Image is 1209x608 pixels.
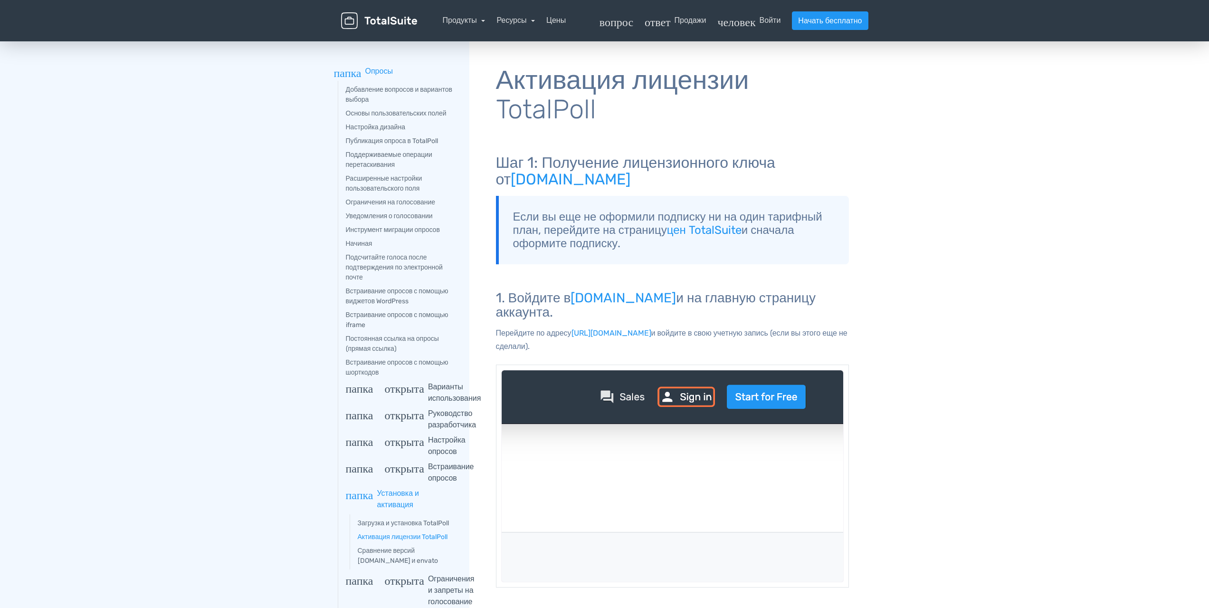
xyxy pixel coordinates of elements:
a: человекВойти [717,15,781,26]
font: Поддерживаемые операции перетаскивания [346,151,432,169]
font: Продукты [443,16,477,25]
font: Цены [546,16,566,25]
font: папка_открыта [346,573,424,585]
summary: папка_открытаВарианты использования [346,381,456,404]
font: Сравнение версий [DOMAIN_NAME] и envato [358,547,438,565]
font: папка_открыта [346,434,424,446]
font: Войти [760,16,781,25]
a: Публикация опроса в TotalPoll [346,136,456,146]
font: папка [346,488,373,499]
font: Установка и активация [377,489,419,509]
font: Инструмент миграции опросов [346,226,440,234]
font: Встраивание опросов [428,462,474,483]
font: Подсчитайте голоса после подтверждения по электронной почте [346,253,443,281]
a: Ограничения на голосование [346,197,456,207]
font: папка_открыта [346,461,424,473]
a: Расширенные настройки пользовательского поля [346,174,456,193]
font: Ограничения и запреты на голосование [428,574,475,606]
a: Сравнение версий [DOMAIN_NAME] и envato [358,546,456,566]
summary: папка_открытаНастройка опросов [346,434,456,457]
img: TotalSuite для WordPress [341,12,417,29]
font: Встраивание опросов с помощью iframe [346,311,448,329]
font: Встраивание опросов с помощью виджетов WordPress [346,287,448,305]
a: Встраивание опросов с помощью виджетов WordPress [346,286,456,306]
font: человек [717,15,755,26]
a: Подсчитайте голоса после подтверждения по электронной почте [346,252,456,282]
font: Постоянная ссылка на опросы (прямая ссылка) [346,335,439,353]
font: Варианты использования [428,382,481,403]
font: Ресурсы [496,16,526,25]
font: папка_открыта [346,381,424,393]
font: Ограничения на голосование [346,198,436,206]
a: Загрузка и установка TotalPoll [358,518,456,528]
summary: папкаУстановка и активация [346,488,456,511]
font: Руководство разработчика [428,409,476,429]
a: Активация лицензии TotalPoll [358,532,456,542]
a: Постоянная ссылка на опросы (прямая ссылка) [346,334,456,354]
font: папка [334,66,362,77]
a: [URL][DOMAIN_NAME] [571,328,651,338]
a: Уведомления о голосовании [346,211,456,221]
font: Шаг 1: Получение лицензионного ключа от [496,154,775,188]
a: Инструмент миграции опросов [346,225,456,235]
a: [DOMAIN_NAME] [511,170,630,188]
a: Основы пользовательских полей [346,108,456,118]
a: Начать бесплатно [792,11,868,30]
a: цен TotalSuite [667,223,742,237]
a: [DOMAIN_NAME] [571,290,676,306]
font: Встраивание опросов с помощью шорткодов [346,358,448,376]
font: Настройка дизайна [346,123,405,131]
summary: папка_открытаОграничения и запреты на голосование [346,573,456,608]
font: Опросы [365,67,392,76]
font: 1. Войдите в [496,290,571,306]
font: Активация лицензии TotalPoll [496,64,749,125]
a: Встраивание опросов с помощью шорткодов [346,357,456,377]
font: Уведомления о голосовании [346,212,433,220]
a: Поддерживаемые операции перетаскивания [346,150,456,170]
a: Добавление вопросов и вариантов выбора [346,85,456,105]
font: Загрузка и установка TotalPoll [358,519,449,527]
a: Встраивание опросов с помощью iframe [346,310,456,330]
font: Активация лицензии TotalPoll [358,533,448,541]
font: Продажи [675,16,706,25]
font: папка_открыта [346,408,424,419]
a: Цены [546,15,566,26]
summary: папка_открытаРуководство разработчика [346,408,456,431]
a: Начиная [346,239,456,249]
font: Добавление вопросов и вариантов выбора [346,86,452,104]
summary: папка_открытаВстраивание опросов [346,461,456,484]
font: Расширенные настройки пользовательского поля [346,174,422,193]
font: Начиная [346,240,372,248]
font: и на главную страницу аккаунта. [496,290,816,320]
summary: папкаОпросы [334,66,456,77]
font: Начать бесплатно [798,16,862,25]
font: и войдите в свою учетную запись (если вы этого еще не сделали). [496,328,847,351]
font: и сначала оформите подписку. [513,223,794,250]
a: Ресурсы [496,16,535,25]
font: Если вы еще не оформили подписку ни на один тарифный план, перейдите на страницу [513,210,822,237]
font: вопрос_ответ [600,15,671,26]
font: Настройка опросов [428,435,466,456]
font: Перейдите по адресу [496,328,571,338]
a: вопрос_ответПродажи [600,15,706,26]
a: Продукты [443,16,486,25]
a: Настройка дизайна [346,122,456,132]
font: Публикация опроса в TotalPoll [346,137,438,145]
font: Основы пользовательских полей [346,109,447,117]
